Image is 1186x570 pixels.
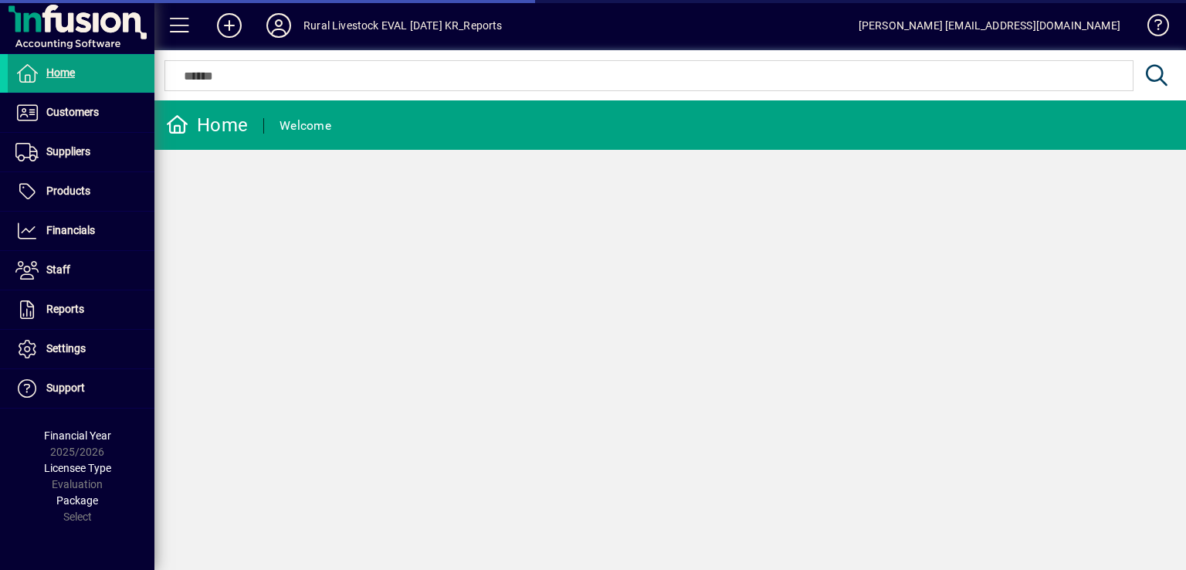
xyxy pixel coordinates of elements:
div: Welcome [280,114,331,138]
div: Home [166,113,248,137]
span: Licensee Type [44,462,111,474]
a: Staff [8,251,154,290]
span: Home [46,66,75,79]
span: Staff [46,263,70,276]
a: Knowledge Base [1136,3,1167,53]
span: Package [56,494,98,507]
span: Products [46,185,90,197]
a: Customers [8,93,154,132]
span: Settings [46,342,86,355]
span: Customers [46,106,99,118]
a: Settings [8,330,154,368]
div: [PERSON_NAME] [EMAIL_ADDRESS][DOMAIN_NAME] [859,13,1120,38]
span: Reports [46,303,84,315]
button: Profile [254,12,303,39]
button: Add [205,12,254,39]
a: Support [8,369,154,408]
span: Support [46,382,85,394]
a: Suppliers [8,133,154,171]
a: Reports [8,290,154,329]
a: Products [8,172,154,211]
a: Financials [8,212,154,250]
span: Financial Year [44,429,111,442]
div: Rural Livestock EVAL [DATE] KR_Reports [303,13,503,38]
span: Suppliers [46,145,90,158]
span: Financials [46,224,95,236]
